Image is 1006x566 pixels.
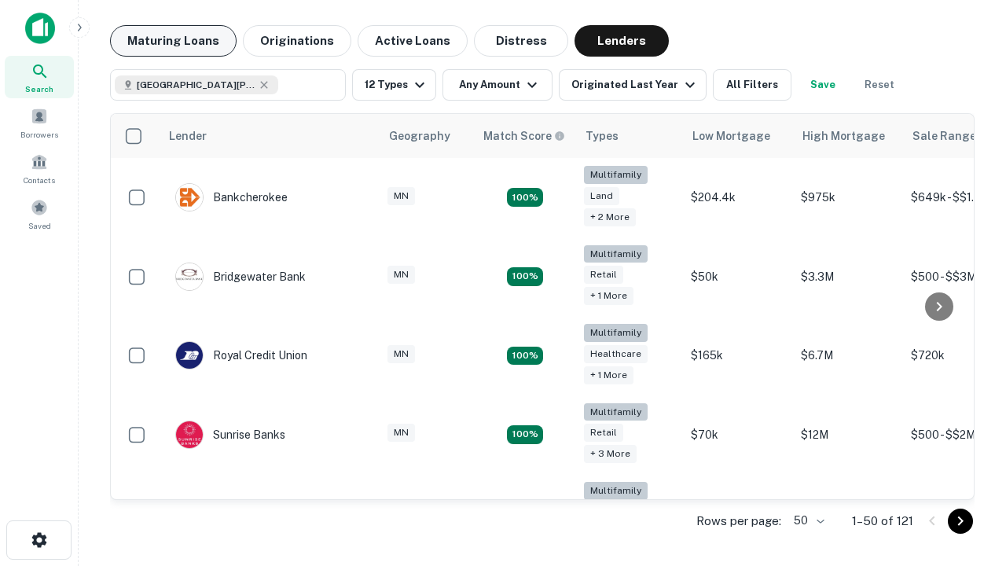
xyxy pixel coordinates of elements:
[802,127,885,145] div: High Mortgage
[683,474,793,553] td: $150k
[927,390,1006,465] iframe: Chat Widget
[793,158,903,237] td: $975k
[137,78,255,92] span: [GEOGRAPHIC_DATA][PERSON_NAME], [GEOGRAPHIC_DATA], [GEOGRAPHIC_DATA]
[442,69,553,101] button: Any Amount
[175,341,307,369] div: Royal Credit Union
[5,147,74,189] a: Contacts
[387,424,415,442] div: MN
[24,174,55,186] span: Contacts
[176,184,203,211] img: picture
[584,424,623,442] div: Retail
[507,267,543,286] div: Matching Properties: 22, hasApolloMatch: undefined
[387,266,415,284] div: MN
[584,245,648,263] div: Multifamily
[474,114,576,158] th: Capitalize uses an advanced AI algorithm to match your search with the best lender. The match sco...
[584,345,648,363] div: Healthcare
[5,193,74,235] a: Saved
[243,25,351,57] button: Originations
[474,25,568,57] button: Distress
[713,69,791,101] button: All Filters
[586,127,619,145] div: Types
[352,69,436,101] button: 12 Types
[483,127,562,145] h6: Match Score
[358,25,468,57] button: Active Loans
[683,395,793,475] td: $70k
[571,75,699,94] div: Originated Last Year
[559,69,707,101] button: Originated Last Year
[584,187,619,205] div: Land
[683,158,793,237] td: $204.4k
[584,324,648,342] div: Multifamily
[584,482,648,500] div: Multifamily
[110,25,237,57] button: Maturing Loans
[176,421,203,448] img: picture
[380,114,474,158] th: Geography
[788,509,827,532] div: 50
[507,188,543,207] div: Matching Properties: 19, hasApolloMatch: undefined
[175,421,285,449] div: Sunrise Banks
[175,263,306,291] div: Bridgewater Bank
[160,114,380,158] th: Lender
[683,237,793,317] td: $50k
[912,127,976,145] div: Sale Range
[507,425,543,444] div: Matching Properties: 31, hasApolloMatch: undefined
[25,13,55,44] img: capitalize-icon.png
[793,474,903,553] td: $1.3M
[28,219,51,232] span: Saved
[584,366,633,384] div: + 1 more
[683,316,793,395] td: $165k
[683,114,793,158] th: Low Mortgage
[692,127,770,145] div: Low Mortgage
[584,266,623,284] div: Retail
[387,345,415,363] div: MN
[854,69,905,101] button: Reset
[584,287,633,305] div: + 1 more
[176,263,203,290] img: picture
[20,128,58,141] span: Borrowers
[5,56,74,98] a: Search
[793,395,903,475] td: $12M
[387,187,415,205] div: MN
[507,347,543,366] div: Matching Properties: 18, hasApolloMatch: undefined
[575,25,669,57] button: Lenders
[948,509,973,534] button: Go to next page
[798,69,848,101] button: Save your search to get updates of matches that match your search criteria.
[793,316,903,395] td: $6.7M
[176,342,203,369] img: picture
[483,127,565,145] div: Capitalize uses an advanced AI algorithm to match your search with the best lender. The match sco...
[576,114,683,158] th: Types
[852,512,913,531] p: 1–50 of 121
[25,83,53,95] span: Search
[793,114,903,158] th: High Mortgage
[169,127,207,145] div: Lender
[389,127,450,145] div: Geography
[5,101,74,144] a: Borrowers
[175,183,288,211] div: Bankcherokee
[584,445,637,463] div: + 3 more
[584,208,636,226] div: + 2 more
[696,512,781,531] p: Rows per page:
[793,237,903,317] td: $3.3M
[584,166,648,184] div: Multifamily
[584,403,648,421] div: Multifamily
